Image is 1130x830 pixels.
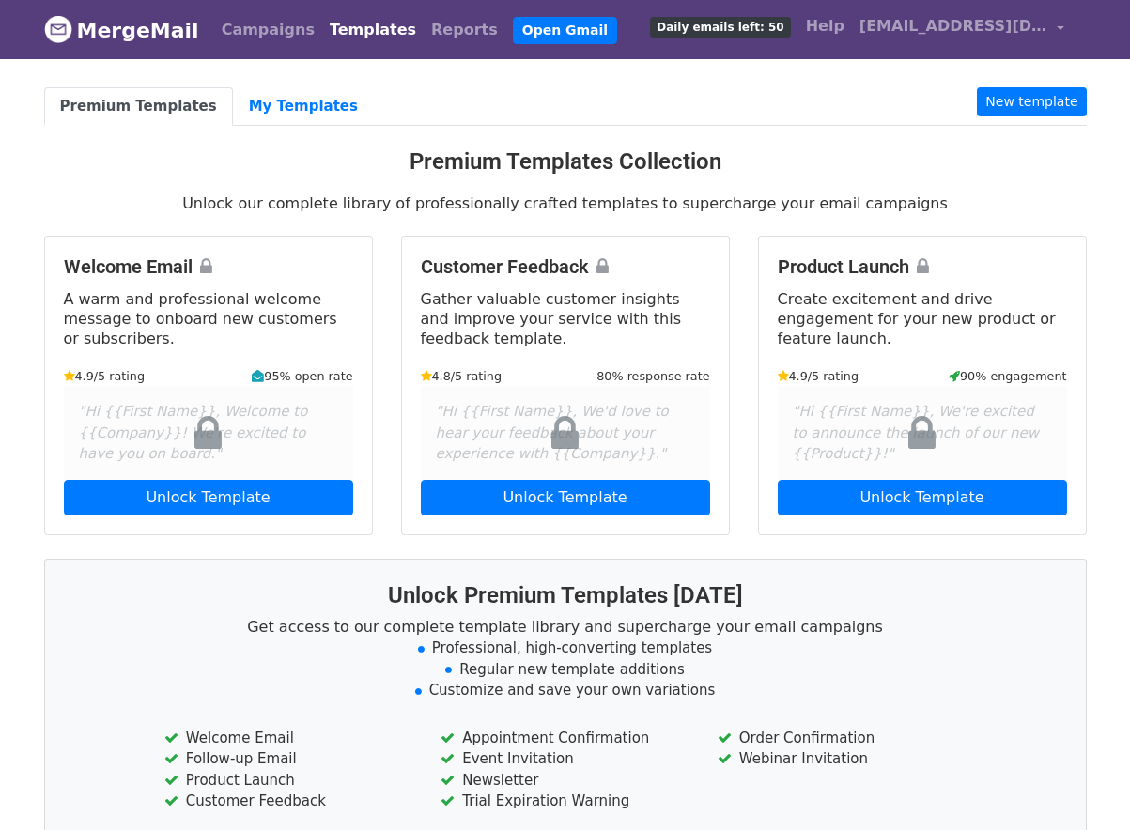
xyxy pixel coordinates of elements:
a: MergeMail [44,10,199,50]
a: My Templates [233,87,374,126]
span: Daily emails left: 50 [650,17,790,38]
h4: Welcome Email [64,255,353,278]
div: "Hi {{First Name}}, We're excited to announce the launch of our new {{Product}}!" [778,386,1067,480]
h4: Product Launch [778,255,1067,278]
li: Customer Feedback [164,791,412,812]
p: Get access to our complete template library and supercharge your email campaigns [68,617,1063,637]
li: Follow-up Email [164,748,412,770]
a: Campaigns [214,11,322,49]
a: Reports [424,11,505,49]
a: [EMAIL_ADDRESS][DOMAIN_NAME] [852,8,1072,52]
li: Product Launch [164,770,412,792]
li: Welcome Email [164,728,412,749]
li: Trial Expiration Warning [441,791,689,812]
a: Premium Templates [44,87,233,126]
li: Event Invitation [441,748,689,770]
li: Professional, high-converting templates [68,638,1063,659]
small: 4.8/5 rating [421,367,503,385]
a: Daily emails left: 50 [642,8,797,45]
small: 80% response rate [596,367,709,385]
h4: Customer Feedback [421,255,710,278]
p: Gather valuable customer insights and improve your service with this feedback template. [421,289,710,348]
li: Order Confirmation [718,728,966,749]
div: "Hi {{First Name}}, We'd love to hear your feedback about your experience with {{Company}}." [421,386,710,480]
small: 4.9/5 rating [64,367,146,385]
a: Unlock Template [421,480,710,515]
small: 95% open rate [252,367,352,385]
p: A warm and professional welcome message to onboard new customers or subscribers. [64,289,353,348]
li: Newsletter [441,770,689,792]
a: New template [977,87,1086,116]
span: [EMAIL_ADDRESS][DOMAIN_NAME] [859,15,1047,38]
small: 90% engagement [949,367,1067,385]
li: Appointment Confirmation [441,728,689,749]
h3: Premium Templates Collection [44,148,1087,176]
p: Create excitement and drive engagement for your new product or feature launch. [778,289,1067,348]
a: Unlock Template [778,480,1067,515]
img: MergeMail logo [44,15,72,43]
small: 4.9/5 rating [778,367,859,385]
a: Templates [322,11,424,49]
li: Webinar Invitation [718,748,966,770]
a: Open Gmail [513,17,617,44]
a: Help [798,8,852,45]
li: Customize and save your own variations [68,680,1063,701]
li: Regular new template additions [68,659,1063,681]
a: Unlock Template [64,480,353,515]
h3: Unlock Premium Templates [DATE] [68,582,1063,609]
p: Unlock our complete library of professionally crafted templates to supercharge your email campaigns [44,193,1087,213]
div: "Hi {{First Name}}, Welcome to {{Company}}! We're excited to have you on board." [64,386,353,480]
